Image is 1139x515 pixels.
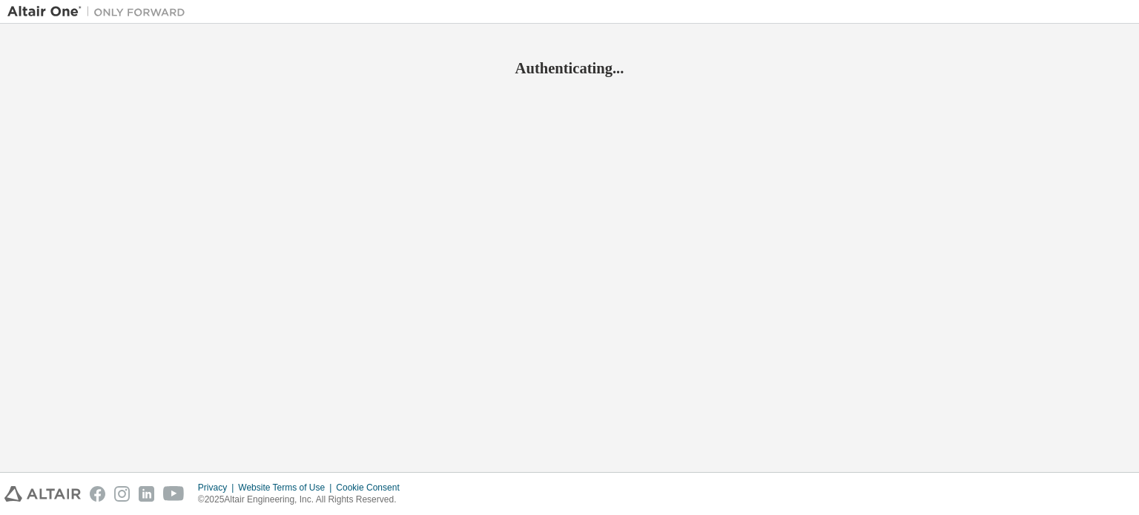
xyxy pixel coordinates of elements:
[7,4,193,19] img: Altair One
[198,494,409,506] p: © 2025 Altair Engineering, Inc. All Rights Reserved.
[7,59,1132,78] h2: Authenticating...
[139,486,154,502] img: linkedin.svg
[90,486,105,502] img: facebook.svg
[238,482,336,494] div: Website Terms of Use
[198,482,238,494] div: Privacy
[4,486,81,502] img: altair_logo.svg
[114,486,130,502] img: instagram.svg
[163,486,185,502] img: youtube.svg
[336,482,408,494] div: Cookie Consent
